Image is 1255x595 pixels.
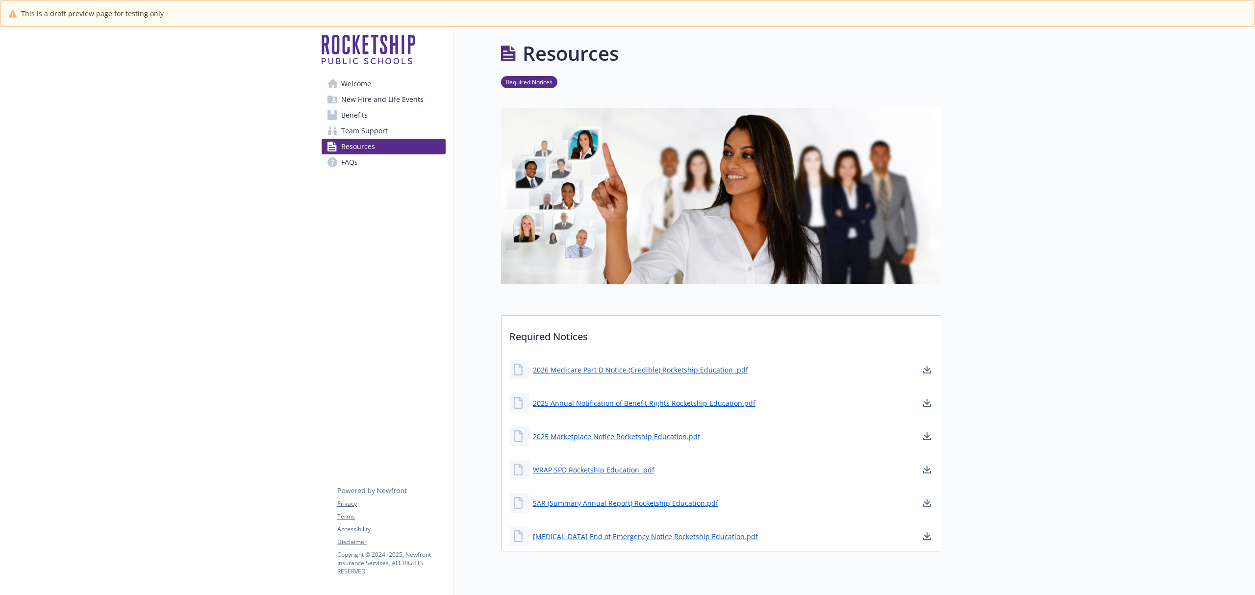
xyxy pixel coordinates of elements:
span: This is a draft preview page for testing only [21,8,164,19]
a: Accessibility [337,525,445,534]
a: 2025 Marketplace Notice Rocketship Education.pdf [533,431,700,442]
a: Required Notices [501,77,557,86]
a: SAR (Summary Annual Report) Rocketship Education.pdf [533,498,718,508]
p: Required Notices [502,316,941,352]
span: Team Support [341,123,388,139]
a: [MEDICAL_DATA] End of Emergency Notice Rocketship Education.pdf [533,531,758,542]
img: resources page banner [501,108,941,284]
a: download document [921,430,933,442]
a: WRAP SPD Rocketship Education .pdf [533,465,654,475]
a: Terms [337,512,445,521]
span: FAQs [341,154,358,170]
p: Copyright © 2024 - 2025 , Newfront Insurance Services, ALL RIGHTS RESERVED [337,550,445,575]
a: New Hire and Life Events [322,92,446,107]
a: Disclaimer [337,538,445,546]
a: download document [921,364,933,375]
a: Welcome [322,76,446,92]
a: 2026 Medicare Part D Notice (Credible) Rocketship Education .pdf [533,365,748,375]
a: download document [921,497,933,509]
a: Privacy [337,499,445,508]
span: New Hire and Life Events [341,92,424,107]
a: download document [921,464,933,475]
a: Team Support [322,123,446,139]
a: 2025 Annual Notification of Benefit Rights Rocketship Education.pdf [533,398,755,408]
span: Benefits [341,107,368,123]
a: Resources [322,139,446,154]
span: Resources [341,139,375,154]
a: download document [921,397,933,409]
h1: Resources [523,39,619,68]
a: Benefits [322,107,446,123]
a: FAQs [322,154,446,170]
a: download document [921,530,933,542]
span: Welcome [341,76,371,92]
